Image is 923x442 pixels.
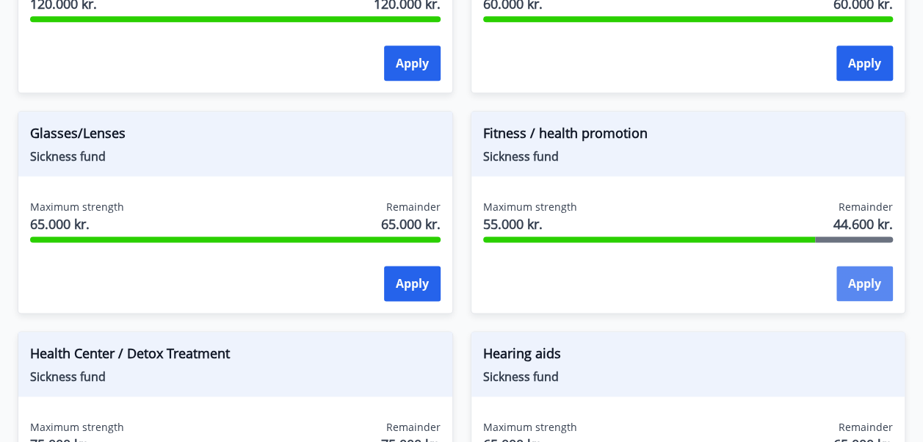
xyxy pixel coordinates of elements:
[30,344,441,369] span: Health Center / Detox Treatment
[30,148,441,164] span: Sickness fund
[839,200,893,214] span: Remainder
[30,200,124,214] span: Maximum strength
[839,420,893,435] span: Remainder
[833,214,893,233] span: 44.600 kr.
[836,266,893,301] button: Apply
[30,214,124,233] span: 65.000 kr.
[483,200,577,214] span: Maximum strength
[381,214,441,233] span: 65.000 kr.
[483,344,894,369] span: Hearing aids
[483,148,894,164] span: Sickness fund
[30,123,441,148] span: Glasses/Lenses
[483,123,894,148] span: Fitness / health promotion
[836,46,893,81] button: Apply
[483,214,577,233] span: 55.000 kr.
[483,369,894,385] span: Sickness fund
[386,420,441,435] span: Remainder
[384,266,441,301] button: Apply
[384,46,441,81] button: Apply
[30,369,441,385] span: Sickness fund
[386,200,441,214] span: Remainder
[483,420,577,435] span: Maximum strength
[30,420,124,435] span: Maximum strength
